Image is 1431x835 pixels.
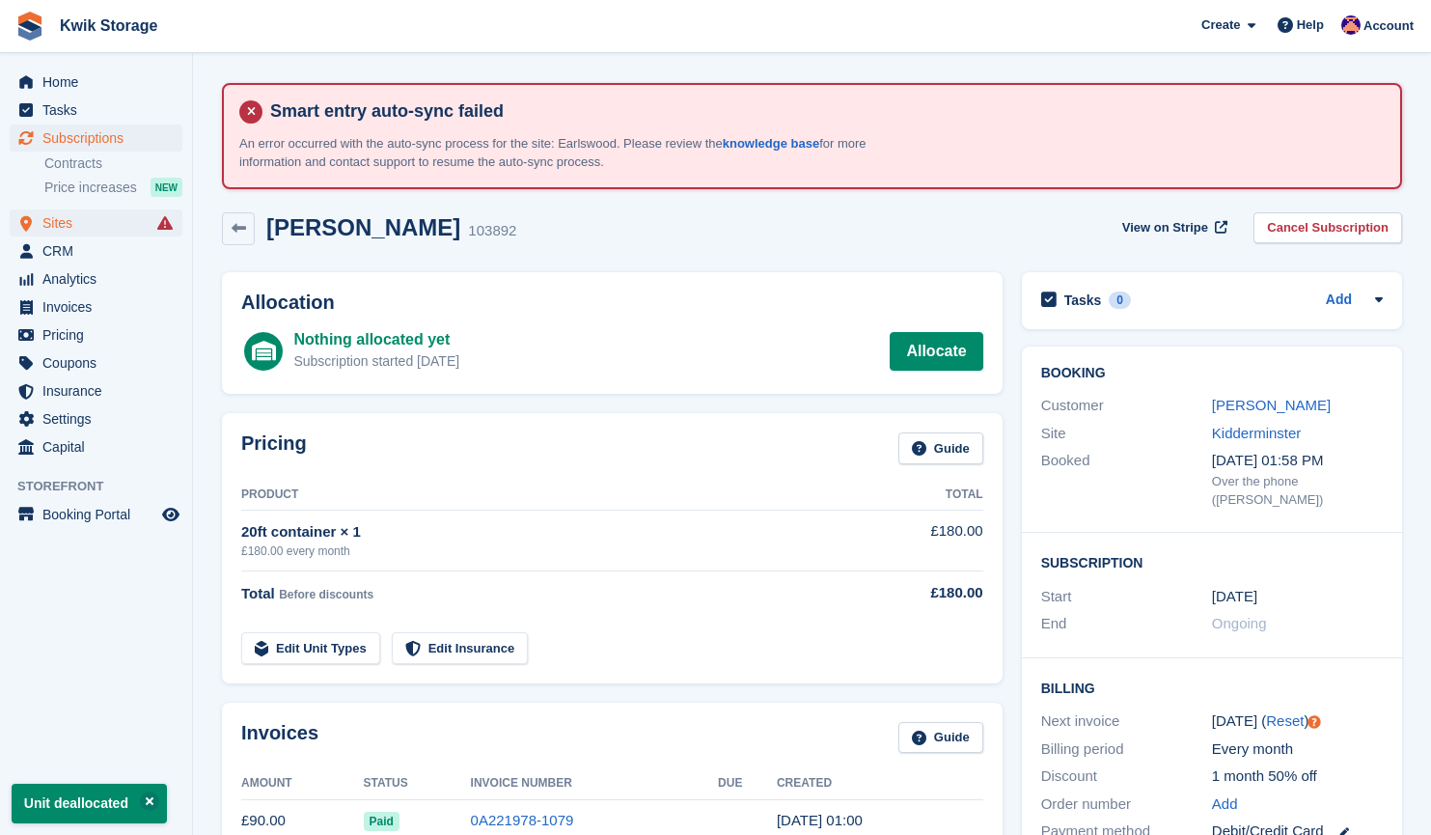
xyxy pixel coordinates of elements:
a: Guide [898,722,983,754]
a: Add [1326,290,1352,312]
div: [DATE] 01:58 PM [1212,450,1383,472]
a: [PERSON_NAME] [1212,397,1331,413]
a: Price increases NEW [44,177,182,198]
a: Edit Unit Types [241,632,380,664]
span: Ongoing [1212,615,1267,631]
span: Capital [42,433,158,460]
div: Next invoice [1041,710,1212,733]
a: menu [10,405,182,432]
a: Add [1212,793,1238,816]
span: CRM [42,237,158,264]
a: View on Stripe [1115,212,1231,244]
img: stora-icon-8386f47178a22dfd0bd8f6a31ec36ba5ce8667c1dd55bd0f319d3a0aa187defe.svg [15,12,44,41]
div: Site [1041,423,1212,445]
div: NEW [151,178,182,197]
a: menu [10,125,182,152]
h2: Subscription [1041,552,1383,571]
a: 0A221978-1079 [471,812,574,828]
time: 2025-08-31 00:00:00 UTC [1212,586,1257,608]
th: Due [718,768,777,799]
a: Kidderminster [1212,425,1302,441]
span: Insurance [42,377,158,404]
div: Booked [1041,450,1212,510]
h2: Billing [1041,678,1383,697]
h2: [PERSON_NAME] [266,214,460,240]
a: Cancel Subscription [1253,212,1402,244]
a: menu [10,321,182,348]
h4: Smart entry auto-sync failed [262,100,1385,123]
a: menu [10,349,182,376]
div: 20ft container × 1 [241,521,868,543]
a: Allocate [890,332,982,371]
p: An error occurred with the auto-sync process for the site: Earlswood. Please review the for more ... [239,134,915,172]
span: Paid [364,812,399,831]
div: Customer [1041,395,1212,417]
th: Total [868,480,983,511]
span: Storefront [17,477,192,496]
a: menu [10,377,182,404]
a: menu [10,209,182,237]
a: menu [10,69,182,96]
th: Status [364,768,471,799]
h2: Invoices [241,722,318,754]
img: Jade Stanley [1341,15,1361,35]
a: menu [10,237,182,264]
div: £180.00 every month [241,543,868,560]
span: Before discounts [279,588,373,601]
div: Subscription started [DATE] [293,351,459,372]
div: £180.00 [868,582,983,604]
a: menu [10,293,182,320]
a: menu [10,97,182,124]
span: Subscriptions [42,125,158,152]
i: Smart entry sync failures have occurred [157,215,173,231]
div: 1 month 50% off [1212,765,1383,788]
p: Unit deallocated [12,784,167,823]
div: 103892 [468,220,516,242]
span: Settings [42,405,158,432]
span: Tasks [42,97,158,124]
span: Create [1201,15,1240,35]
h2: Allocation [241,292,983,314]
time: 2025-08-31 00:00:05 UTC [777,812,863,828]
th: Product [241,480,868,511]
a: Preview store [159,503,182,526]
a: Contracts [44,154,182,173]
a: Edit Insurance [392,632,529,664]
div: Billing period [1041,738,1212,761]
div: [DATE] ( ) [1212,710,1383,733]
h2: Pricing [241,432,307,464]
span: Coupons [42,349,158,376]
div: Tooltip anchor [1306,713,1323,731]
div: Discount [1041,765,1212,788]
span: Account [1363,16,1414,36]
span: Total [241,585,275,601]
div: Start [1041,586,1212,608]
h2: Tasks [1064,292,1102,309]
span: Home [42,69,158,96]
a: menu [10,501,182,528]
th: Amount [241,768,364,799]
span: View on Stripe [1122,218,1208,237]
span: Invoices [42,293,158,320]
div: Over the phone ([PERSON_NAME]) [1212,472,1383,510]
a: Guide [898,432,983,464]
th: Created [777,768,983,799]
td: £180.00 [868,510,983,571]
span: Pricing [42,321,158,348]
a: Kwik Storage [52,10,165,42]
div: Nothing allocated yet [293,328,459,351]
a: menu [10,265,182,292]
span: Price increases [44,179,137,197]
div: Order number [1041,793,1212,816]
div: End [1041,613,1212,635]
h2: Booking [1041,366,1383,381]
span: Sites [42,209,158,237]
span: Help [1297,15,1324,35]
span: Booking Portal [42,501,158,528]
a: knowledge base [723,136,819,151]
div: 0 [1109,292,1131,309]
a: Reset [1266,712,1304,729]
a: menu [10,433,182,460]
span: Analytics [42,265,158,292]
th: Invoice Number [471,768,719,799]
